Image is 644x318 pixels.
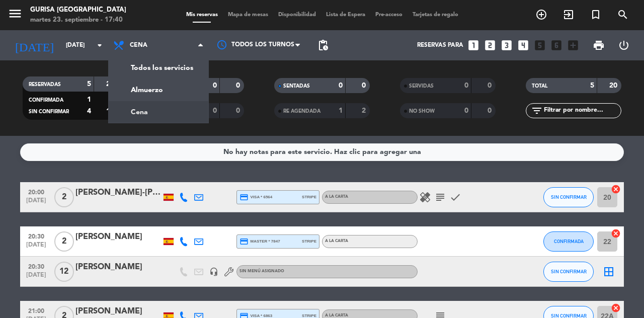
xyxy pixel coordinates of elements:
[213,107,217,114] strong: 0
[590,9,602,21] i: turned_in_not
[593,39,605,51] span: print
[109,101,208,123] a: Cena
[130,42,147,49] span: Cena
[325,313,348,317] span: A LA CARTA
[611,228,621,238] i: cancel
[54,187,74,207] span: 2
[434,191,446,203] i: subject
[409,109,435,114] span: NO SHOW
[550,39,563,52] i: looks_6
[24,242,49,253] span: [DATE]
[488,82,494,89] strong: 0
[239,193,249,202] i: credit_card
[554,238,584,244] span: CONFIRMADA
[611,303,621,313] i: cancel
[488,107,494,114] strong: 0
[562,9,575,21] i: exit_to_app
[543,187,594,207] button: SIN CONFIRMAR
[408,12,463,18] span: Tarjetas de regalo
[370,12,408,18] span: Pre-acceso
[551,269,587,274] span: SIN CONFIRMAR
[567,39,580,52] i: add_box
[239,193,272,202] span: visa * 6564
[543,105,621,116] input: Filtrar por nombre...
[317,39,329,51] span: pending_actions
[181,12,223,18] span: Mis reservas
[106,81,116,88] strong: 20
[611,30,636,60] div: LOG OUT
[467,39,480,52] i: looks_one
[609,82,619,89] strong: 20
[325,239,348,243] span: A LA CARTA
[8,34,61,56] i: [DATE]
[106,108,116,115] strong: 18
[8,6,23,21] i: menu
[24,197,49,209] span: [DATE]
[532,84,547,89] span: TOTAL
[30,15,126,25] div: martes 23. septiembre - 17:40
[302,194,316,200] span: stripe
[551,194,587,200] span: SIN CONFIRMAR
[209,267,218,276] i: headset_mic
[543,262,594,282] button: SIN CONFIRMAR
[339,107,343,114] strong: 1
[417,42,463,49] span: Reservas para
[464,82,468,89] strong: 0
[8,6,23,25] button: menu
[484,39,497,52] i: looks_two
[109,57,208,79] a: Todos los servicios
[75,186,161,199] div: [PERSON_NAME]-[PERSON_NAME]
[409,84,434,89] span: SERVIDAS
[87,81,91,88] strong: 5
[75,261,161,274] div: [PERSON_NAME]
[533,39,546,52] i: looks_5
[87,108,91,115] strong: 4
[24,186,49,197] span: 20:00
[75,230,161,244] div: [PERSON_NAME]
[24,304,49,316] span: 21:00
[29,82,61,87] span: RESERVADAS
[617,9,629,21] i: search
[29,109,69,114] span: SIN CONFIRMAR
[611,184,621,194] i: cancel
[283,109,320,114] span: RE AGENDADA
[94,39,106,51] i: arrow_drop_down
[54,231,74,252] span: 2
[339,82,343,89] strong: 0
[535,9,547,21] i: add_circle_outline
[223,12,273,18] span: Mapa de mesas
[29,98,63,103] span: CONFIRMADA
[223,146,421,158] div: No hay notas para este servicio. Haz clic para agregar una
[449,191,461,203] i: check
[419,191,431,203] i: healing
[239,237,280,246] span: master * 7847
[500,39,513,52] i: looks_3
[54,262,74,282] span: 12
[362,82,368,89] strong: 0
[325,195,348,199] span: A LA CARTA
[531,105,543,117] i: filter_list
[239,269,284,273] span: Sin menú asignado
[109,79,208,101] a: Almuerzo
[517,39,530,52] i: looks_4
[236,82,242,89] strong: 0
[24,230,49,242] span: 20:30
[603,266,615,278] i: border_all
[75,305,161,318] div: [PERSON_NAME]
[24,260,49,272] span: 20:30
[362,107,368,114] strong: 2
[24,272,49,283] span: [DATE]
[464,107,468,114] strong: 0
[213,82,217,89] strong: 0
[302,238,316,245] span: stripe
[283,84,310,89] span: SENTADAS
[590,82,594,89] strong: 5
[543,231,594,252] button: CONFIRMADA
[321,12,370,18] span: Lista de Espera
[236,107,242,114] strong: 0
[618,39,630,51] i: power_settings_new
[239,237,249,246] i: credit_card
[87,96,91,103] strong: 1
[273,12,321,18] span: Disponibilidad
[30,5,126,15] div: Gurisa [GEOGRAPHIC_DATA]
